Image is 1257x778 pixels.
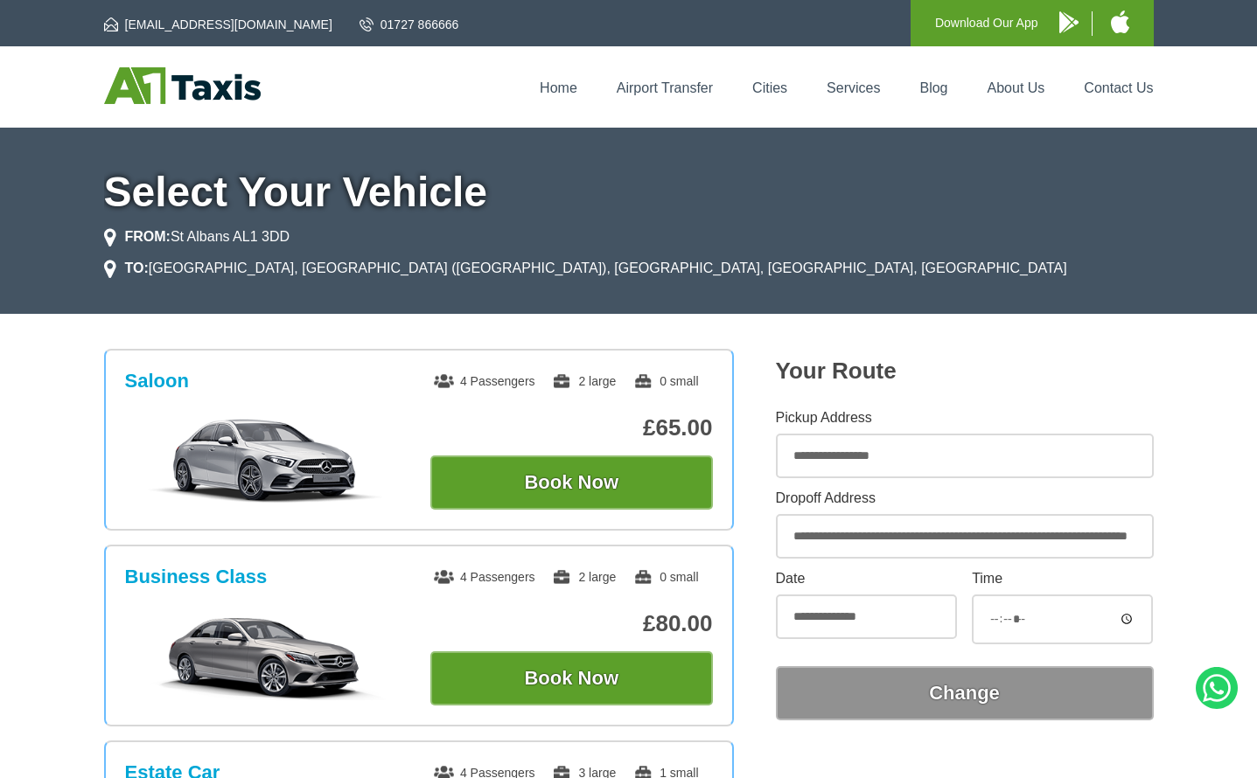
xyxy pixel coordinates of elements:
[434,570,535,584] span: 4 Passengers
[125,370,189,392] h3: Saloon
[633,570,698,584] span: 0 small
[1084,80,1153,95] a: Contact Us
[776,411,1154,425] label: Pickup Address
[104,226,290,247] li: St Albans AL1 3DD
[633,374,698,388] span: 0 small
[134,613,397,700] img: Business Class
[552,570,616,584] span: 2 large
[104,258,1067,279] li: [GEOGRAPHIC_DATA], [GEOGRAPHIC_DATA] ([GEOGRAPHIC_DATA]), [GEOGRAPHIC_DATA], [GEOGRAPHIC_DATA], [...
[1059,11,1079,33] img: A1 Taxis Android App
[776,358,1154,385] h2: Your Route
[360,16,459,33] a: 01727 866666
[540,80,577,95] a: Home
[776,491,1154,505] label: Dropoff Address
[430,651,713,705] button: Book Now
[919,80,947,95] a: Blog
[776,572,957,586] label: Date
[972,572,1153,586] label: Time
[776,666,1154,720] button: Change
[104,16,332,33] a: [EMAIL_ADDRESS][DOMAIN_NAME]
[1111,10,1129,33] img: A1 Taxis iPhone App
[104,67,261,104] img: A1 Taxis St Albans LTD
[125,566,268,588] h3: Business Class
[988,80,1045,95] a: About Us
[434,374,535,388] span: 4 Passengers
[430,610,713,637] p: £80.00
[125,260,149,275] strong: TO:
[752,80,787,95] a: Cities
[430,414,713,441] p: £65.00
[827,80,880,95] a: Services
[104,171,1154,213] h1: Select Your Vehicle
[617,80,713,95] a: Airport Transfer
[430,455,713,510] button: Book Now
[134,417,397,504] img: Saloon
[552,374,616,388] span: 2 large
[125,229,171,244] strong: FROM:
[935,12,1038,34] p: Download Our App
